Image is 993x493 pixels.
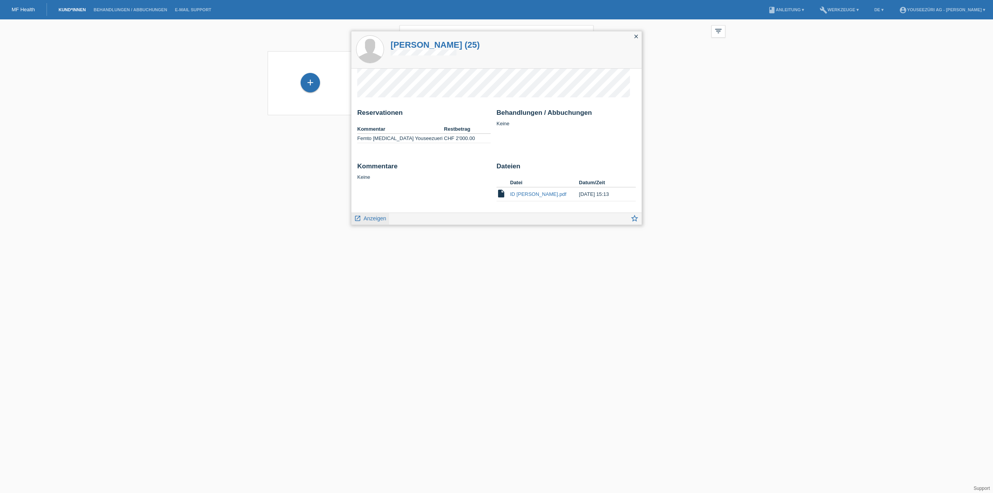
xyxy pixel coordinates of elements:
h2: Dateien [496,163,636,174]
div: Kund*in hinzufügen [301,76,320,89]
input: Suche... [400,25,593,43]
a: star_border [630,215,639,225]
h2: Kommentare [357,163,491,174]
th: Restbetrag [444,125,491,134]
i: launch [354,215,361,222]
h2: Behandlungen / Abbuchungen [496,109,636,121]
span: Anzeigen [363,215,386,221]
th: Datum/Zeit [579,178,625,187]
a: Support [974,486,990,491]
div: Keine [357,163,491,180]
th: Datei [510,178,579,187]
a: buildWerkzeuge ▾ [816,7,863,12]
i: build [820,6,827,14]
i: star_border [630,214,639,223]
td: [DATE] 15:13 [579,187,625,201]
a: [PERSON_NAME] (25) [391,40,480,50]
h2: Reservationen [357,109,491,121]
i: close [633,33,639,40]
a: Kund*innen [55,7,90,12]
div: Keine [496,109,636,126]
td: Femto [MEDICAL_DATA] Youseezueri [357,134,444,143]
th: Kommentar [357,125,444,134]
a: bookAnleitung ▾ [764,7,808,12]
a: ID [PERSON_NAME].pdf [510,191,566,197]
i: book [768,6,776,14]
a: account_circleYOUSEEZüRi AG - [PERSON_NAME] ▾ [895,7,989,12]
a: E-Mail Support [171,7,215,12]
i: close [580,29,590,39]
i: filter_list [714,27,723,35]
i: insert_drive_file [496,189,506,198]
a: Behandlungen / Abbuchungen [90,7,171,12]
a: DE ▾ [870,7,887,12]
i: account_circle [899,6,907,14]
a: MF Health [12,7,35,12]
a: launch Anzeigen [354,213,386,223]
td: CHF 2'000.00 [444,134,491,143]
